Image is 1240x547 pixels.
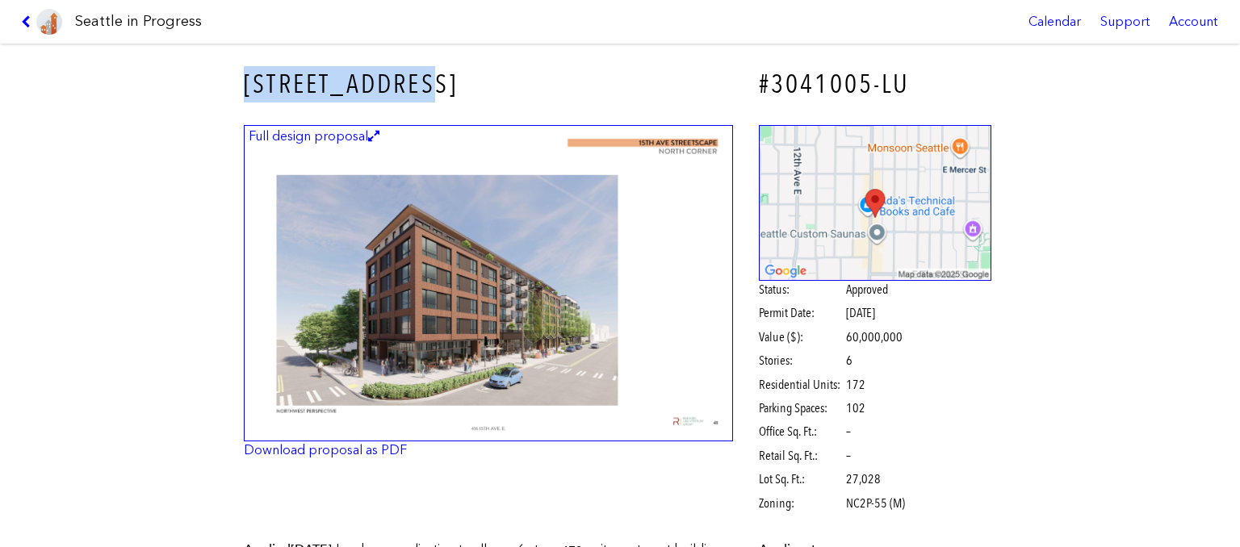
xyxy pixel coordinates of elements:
[846,328,903,346] span: 60,000,000
[246,127,382,145] figcaption: Full design proposal
[759,376,844,394] span: Residential Units:
[759,66,992,102] h4: #3041005-LU
[759,470,844,488] span: Lot Sq. Ft.:
[244,442,407,457] a: Download proposal as PDF
[759,495,844,512] span: Zoning:
[759,423,844,441] span: Office Sq. Ft.:
[759,399,844,417] span: Parking Spaces:
[846,376,865,394] span: 172
[244,125,733,442] img: 41.jpg
[759,304,844,322] span: Permit Date:
[36,9,62,35] img: favicon-96x96.png
[759,352,844,370] span: Stories:
[759,447,844,465] span: Retail Sq. Ft.:
[846,399,865,417] span: 102
[846,352,852,370] span: 6
[846,305,875,320] span: [DATE]
[244,66,733,102] h3: [STREET_ADDRESS]
[759,281,844,299] span: Status:
[846,423,851,441] span: –
[846,470,881,488] span: 27,028
[759,328,844,346] span: Value ($):
[75,11,202,31] h1: Seattle in Progress
[244,125,733,442] a: Full design proposal
[759,125,992,281] img: staticmap
[846,447,851,465] span: –
[846,281,888,299] span: Approved
[846,495,905,512] span: NC2P-55 (M)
